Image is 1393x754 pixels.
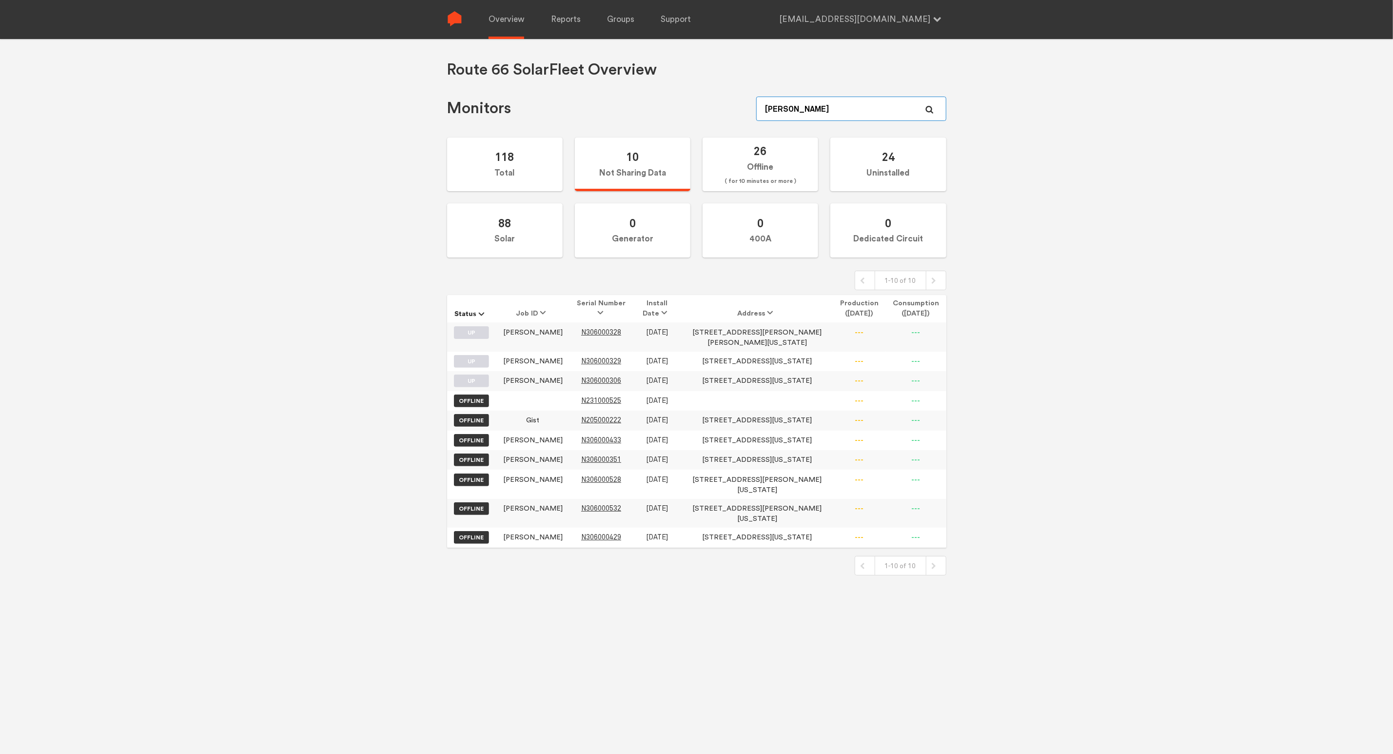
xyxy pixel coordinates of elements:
[581,357,621,365] a: N306000329
[886,499,946,528] td: ---
[575,203,690,258] label: Generator
[646,456,668,464] span: [DATE]
[885,216,891,230] span: 0
[646,328,668,337] span: [DATE]
[886,295,946,322] th: Consumption ([DATE])
[454,414,489,427] label: OFFLINE
[581,476,621,483] a: N306000528
[447,295,496,322] th: Status
[454,326,489,339] label: UP
[682,450,833,470] td: [STREET_ADDRESS][US_STATE]
[682,352,833,371] td: [STREET_ADDRESS][US_STATE]
[581,456,621,463] a: N306000351
[496,499,570,528] td: [PERSON_NAME]
[682,528,833,547] td: [STREET_ADDRESS][US_STATE]
[581,397,621,404] a: N231000525
[496,295,570,322] th: Job ID
[646,397,668,405] span: [DATE]
[581,328,621,337] span: N306000328
[833,322,886,351] td: ---
[496,371,570,391] td: [PERSON_NAME]
[833,499,886,528] td: ---
[646,357,668,365] span: [DATE]
[682,431,833,450] td: [STREET_ADDRESS][US_STATE]
[830,138,946,192] label: Uninstalled
[581,397,621,405] span: N231000525
[833,411,886,430] td: ---
[447,203,563,258] label: Solar
[646,504,668,513] span: [DATE]
[886,411,946,430] td: ---
[454,395,489,407] label: OFFLINE
[833,528,886,547] td: ---
[454,474,489,486] label: OFFLINE
[454,434,489,447] label: OFFLINE
[581,377,621,385] span: N306000306
[646,416,668,424] span: [DATE]
[498,216,511,230] span: 88
[886,470,946,498] td: ---
[886,391,946,411] td: ---
[633,295,682,322] th: Install Date
[646,533,668,541] span: [DATE]
[682,371,833,391] td: [STREET_ADDRESS][US_STATE]
[626,150,639,164] span: 10
[496,352,570,371] td: [PERSON_NAME]
[581,456,621,464] span: N306000351
[581,476,621,484] span: N306000528
[496,470,570,498] td: [PERSON_NAME]
[682,322,833,351] td: [STREET_ADDRESS][PERSON_NAME][PERSON_NAME][US_STATE]
[703,138,818,192] label: Offline
[496,450,570,470] td: [PERSON_NAME]
[833,470,886,498] td: ---
[447,60,657,80] h1: Route 66 Solar Fleet Overview
[875,556,926,575] div: 1-10 of 10
[833,431,886,450] td: ---
[454,531,489,544] label: OFFLINE
[581,417,621,424] a: N205000222
[682,295,833,322] th: Address
[754,144,767,158] span: 26
[581,505,621,512] a: N306000532
[646,476,668,484] span: [DATE]
[886,431,946,450] td: ---
[756,97,946,121] input: Serial Number, job ID, name, address
[447,138,563,192] label: Total
[886,322,946,351] td: ---
[833,295,886,322] th: Production ([DATE])
[581,329,621,336] a: N306000328
[886,528,946,547] td: ---
[757,216,764,230] span: 0
[581,534,621,541] a: N306000429
[830,203,946,258] label: Dedicated Circuit
[646,436,668,444] span: [DATE]
[682,470,833,498] td: [STREET_ADDRESS][PERSON_NAME][US_STATE]
[575,138,690,192] label: Not Sharing Data
[454,502,489,515] label: OFFLINE
[581,437,621,444] a: N306000433
[646,377,668,385] span: [DATE]
[495,150,514,164] span: 118
[629,216,636,230] span: 0
[886,371,946,391] td: ---
[454,355,489,368] label: UP
[833,371,886,391] td: ---
[570,295,633,322] th: Serial Number
[682,411,833,430] td: [STREET_ADDRESS][US_STATE]
[454,454,489,466] label: OFFLINE
[886,450,946,470] td: ---
[581,377,621,384] a: N306000306
[581,504,621,513] span: N306000532
[833,352,886,371] td: ---
[833,450,886,470] td: ---
[447,11,462,26] img: Sense Logo
[886,352,946,371] td: ---
[725,176,796,187] span: ( for 10 minutes or more )
[496,322,570,351] td: [PERSON_NAME]
[496,528,570,547] td: [PERSON_NAME]
[496,431,570,450] td: [PERSON_NAME]
[875,271,926,290] div: 1-10 of 10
